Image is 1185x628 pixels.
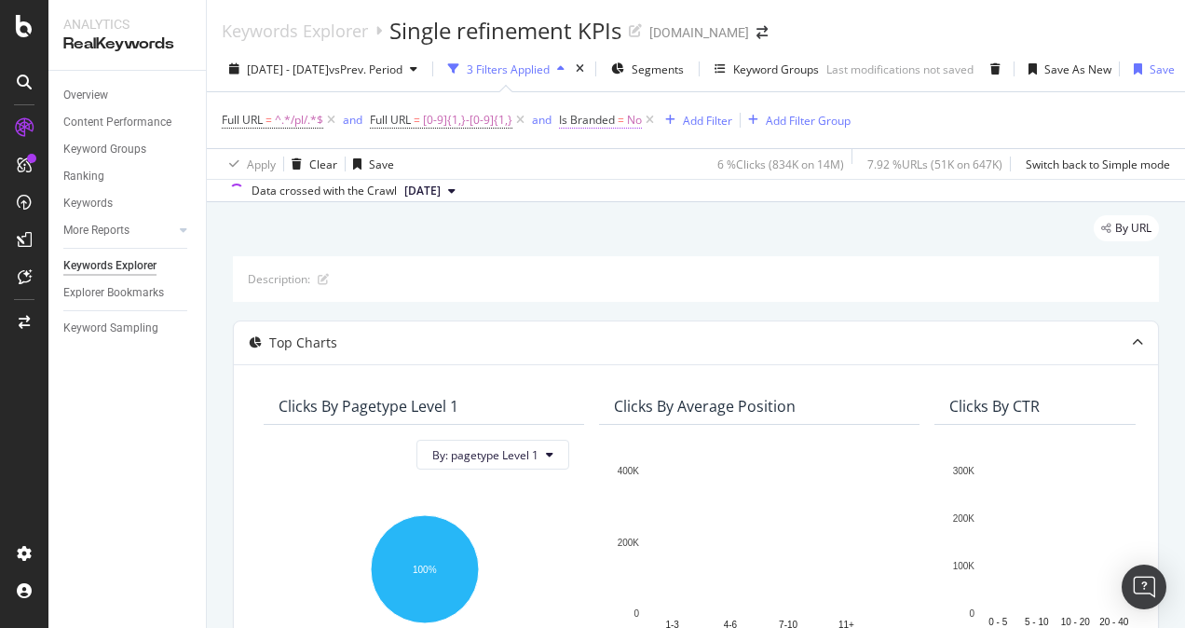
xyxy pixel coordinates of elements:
div: Keywords Explorer [63,256,157,276]
span: = [414,112,420,128]
text: 100% [413,564,437,574]
div: Single refinement KPIs [389,15,621,47]
button: Add Filter [658,109,732,131]
a: More Reports [63,221,174,240]
div: Clicks By CTR [949,397,1040,416]
div: Top Charts [269,334,337,352]
button: Save [346,149,394,179]
div: Analytics [63,15,191,34]
text: 0 - 5 [988,616,1007,626]
a: Keyword Sampling [63,319,193,338]
div: More Reports [63,221,129,240]
div: Open Intercom Messenger [1122,565,1166,609]
span: Segments [632,61,684,77]
button: By: pagetype Level 1 [416,440,569,470]
div: Add Filter Group [766,113,851,129]
span: Full URL [370,112,411,128]
button: and [532,111,552,129]
div: Explorer Bookmarks [63,283,164,303]
text: 200K [618,537,640,547]
a: Keyword Groups [63,140,193,159]
div: Content Performance [63,113,171,132]
span: = [618,112,624,128]
div: Save As New [1044,61,1111,77]
a: Content Performance [63,113,193,132]
div: legacy label [1094,215,1159,241]
button: Save [1126,54,1175,84]
div: Clear [309,157,337,172]
div: arrow-right-arrow-left [756,26,768,39]
text: 100K [953,561,975,571]
text: 300K [953,466,975,476]
button: Clear [284,149,337,179]
a: Explorer Bookmarks [63,283,193,303]
button: 3 Filters Applied [441,54,572,84]
button: Add Filter Group [741,109,851,131]
div: 6 % Clicks ( 834K on 14M ) [717,157,844,172]
div: Save [1150,61,1175,77]
button: Switch back to Simple mode [1018,149,1170,179]
span: By URL [1115,223,1151,234]
div: Data crossed with the Crawl [252,183,397,199]
div: Save [369,157,394,172]
div: Clicks By pagetype Level 1 [279,397,458,416]
text: 400K [618,466,640,476]
div: Ranking [63,167,104,186]
button: [DATE] [397,180,463,202]
div: Overview [63,86,108,105]
a: Keywords [63,194,193,213]
div: times [572,60,588,78]
button: Save As New [1021,54,1111,84]
button: [DATE] - [DATE]vsPrev. Period [222,54,425,84]
div: Switch back to Simple mode [1026,157,1170,172]
div: 3 Filters Applied [467,61,550,77]
a: Keywords Explorer [222,20,368,41]
svg: A chart. [279,506,569,626]
button: and [343,111,362,129]
a: Ranking [63,167,193,186]
div: Clicks By Average Position [614,397,796,416]
span: No [627,107,642,133]
span: By: pagetype Level 1 [432,447,538,463]
span: 2025 Feb. 22nd [404,183,441,199]
div: Description: [248,271,310,287]
div: and [532,112,552,128]
a: Keywords Explorer [63,256,193,276]
div: and [343,112,362,128]
span: Full URL [222,112,263,128]
span: Is Branded [559,112,615,128]
text: 0 [969,608,974,619]
div: Keyword Groups [63,140,146,159]
div: Add Filter [683,113,732,129]
button: Apply [222,149,276,179]
div: Last modifications not saved [826,61,974,77]
div: Apply [247,157,276,172]
div: RealKeywords [63,34,191,55]
div: Keyword Groups [733,61,819,77]
button: Keyword Groups [707,54,826,84]
div: 7.92 % URLs ( 51K on 647K ) [867,157,1002,172]
span: = [266,112,272,128]
div: [DOMAIN_NAME] [649,23,749,42]
text: 0 [633,608,639,619]
div: Keyword Sampling [63,319,158,338]
span: [0-9]{1,}-[0-9]{1,} [423,107,512,133]
text: 5 - 10 [1025,616,1049,626]
span: ^.*/pl/.*$ [275,107,323,133]
div: Keywords [63,194,113,213]
text: 200K [953,513,975,524]
span: vs Prev. Period [329,61,402,77]
span: [DATE] - [DATE] [247,61,329,77]
button: Segments [604,54,691,84]
text: 10 - 20 [1061,616,1091,626]
a: Overview [63,86,193,105]
text: 20 - 40 [1099,616,1129,626]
